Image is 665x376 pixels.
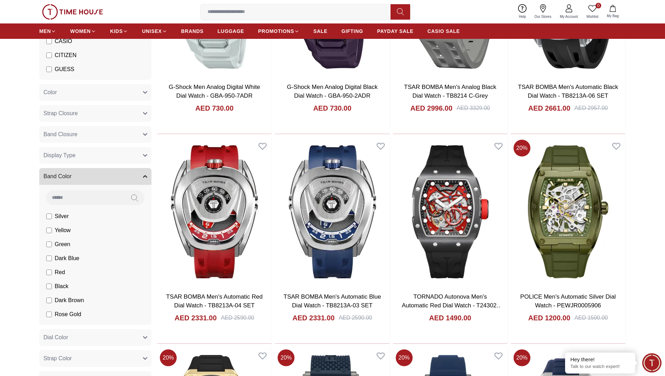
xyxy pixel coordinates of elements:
[575,314,608,322] div: AED 1500.00
[313,103,351,113] h4: AED 730.00
[604,13,622,19] span: My Bag
[43,88,57,97] span: Color
[43,151,75,160] span: Display Type
[427,25,460,37] a: CASIO SALE
[642,353,661,372] div: Chat Widget
[39,147,151,164] button: Display Type
[70,28,91,35] span: WOMEN
[258,25,299,37] a: PROMOTIONS
[142,25,167,37] a: UNISEX
[518,84,618,99] a: TSAR BOMBA Men's Automatic Black Dial Watch - TB8213A-06 SET
[43,172,72,181] span: Band Color
[393,137,508,287] img: TORNADO Autonova Men's Automatic Red Dial Watch - T24302-XSBB
[43,333,68,342] span: Dial Color
[396,349,413,366] span: 20 %
[46,53,52,58] input: CITIZEN
[55,296,84,305] span: Dark Brown
[43,130,77,139] span: Band Closure
[603,4,623,20] button: My Bag
[528,313,570,323] h4: AED 1200.00
[514,349,530,366] span: 20 %
[511,137,625,287] img: POLICE Men's Automatic Silver Dial Watch - PEWJR0005906
[110,25,128,37] a: KIDS
[181,25,204,37] a: BRANDS
[55,212,69,221] span: Silver
[157,137,272,287] img: TSAR BOMBA Men's Automatic Red Dial Watch - TB8213A-04 SET
[39,25,56,37] a: MEN
[341,28,363,35] span: GIFTING
[557,14,581,19] span: My Account
[166,293,263,309] a: TSAR BOMBA Men's Automatic Red Dial Watch - TB8213A-04 SET
[284,293,381,309] a: TSAR BOMBA Men's Automatic Blue Dial Watch - TB8213A-03 SET
[530,3,556,21] a: Our Stores
[427,28,460,35] span: CASIO SALE
[39,126,151,143] button: Band Closure
[55,226,71,235] span: Yellow
[575,104,608,112] div: AED 2957.00
[457,104,490,112] div: AED 3329.00
[195,103,233,113] h4: AED 730.00
[218,25,244,37] a: LUGGAGE
[278,349,294,366] span: 20 %
[55,254,79,263] span: Dark Blue
[341,25,363,37] a: GIFTING
[515,3,530,21] a: Help
[584,14,601,19] span: Wishlist
[39,28,51,35] span: MEN
[221,314,254,322] div: AED 2590.00
[55,37,72,46] span: CASIO
[39,105,151,122] button: Strap Closure
[46,214,52,219] input: Silver
[55,65,74,74] span: GUESS
[46,67,52,72] input: GUESS
[175,313,217,323] h4: AED 2331.00
[39,84,151,101] button: Color
[258,28,294,35] span: PROMOTIONS
[70,25,96,37] a: WOMEN
[46,298,52,303] input: Dark Brown
[287,84,378,99] a: G-Shock Men Analog Digital Black Dial Watch - GBA-950-2ADR
[43,354,72,363] span: Strap Color
[55,240,70,249] span: Green
[516,14,529,19] span: Help
[46,284,52,289] input: Black
[570,356,630,363] div: Hey there!
[46,39,52,44] input: CASIO
[429,313,471,323] h4: AED 1490.00
[46,270,52,275] input: Red
[218,28,244,35] span: LUGGAGE
[55,79,76,88] span: ORIENT
[528,103,570,113] h4: AED 2661.00
[402,293,502,318] a: TORNADO Autonova Men's Automatic Red Dial Watch - T24302-XSBB
[39,168,151,185] button: Band Color
[532,14,554,19] span: Our Stores
[377,25,413,37] a: PAYDAY SALE
[55,268,65,277] span: Red
[46,242,52,247] input: Green
[514,140,530,156] span: 20 %
[46,312,52,317] input: Rose Gold
[39,329,151,346] button: Dial Color
[410,103,452,113] h4: AED 2996.00
[596,3,601,8] span: 0
[46,228,52,233] input: Yellow
[142,28,162,35] span: UNISEX
[339,314,372,322] div: AED 2590.00
[43,109,78,118] span: Strap Closure
[582,3,603,21] a: 0Wishlist
[181,28,204,35] span: BRANDS
[275,137,389,287] img: TSAR BOMBA Men's Automatic Blue Dial Watch - TB8213A-03 SET
[55,51,76,60] span: CITIZEN
[404,84,496,99] a: TSAR BOMBA Men's Analog Black Dial Watch - TB8214 C-Grey
[110,28,123,35] span: KIDS
[313,25,327,37] a: SALE
[520,293,616,309] a: POLICE Men's Automatic Silver Dial Watch - PEWJR0005906
[313,28,327,35] span: SALE
[377,28,413,35] span: PAYDAY SALE
[55,282,68,291] span: Black
[55,310,81,319] span: Rose Gold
